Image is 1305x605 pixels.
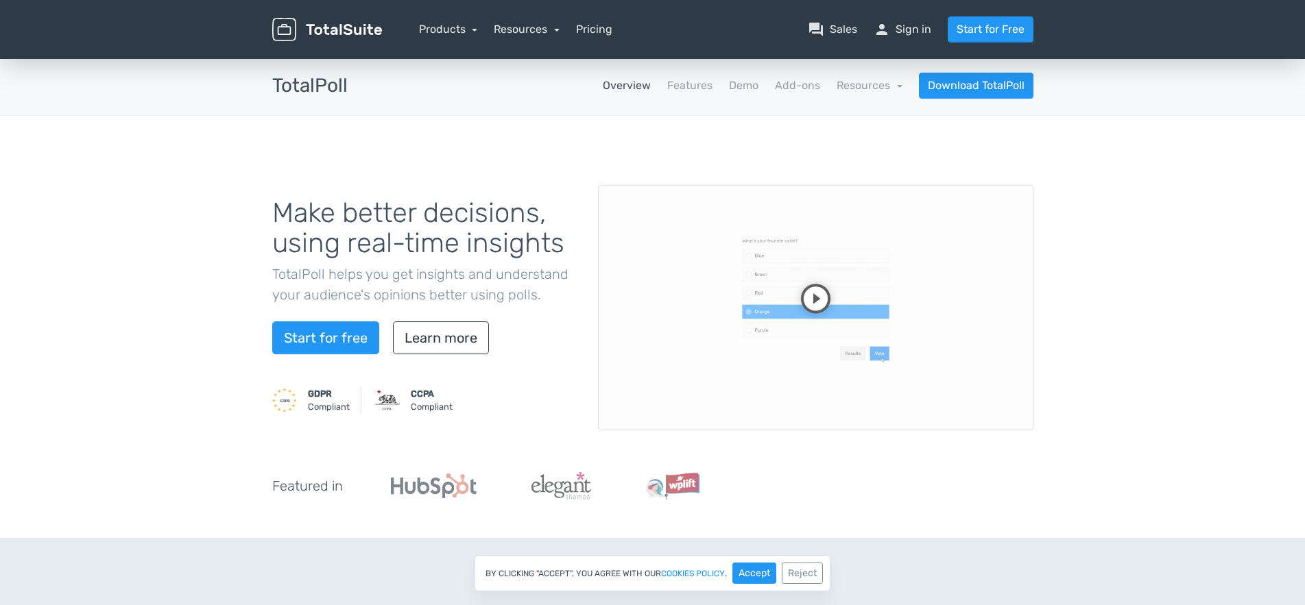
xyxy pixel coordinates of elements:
img: Hubspot [391,473,477,498]
div: By clicking "Accept", you agree with our . [475,555,830,591]
img: ElegantThemes [531,472,591,499]
a: personSign in [874,21,931,38]
a: Features [667,77,713,94]
a: Add-ons [775,77,820,94]
a: Demo [729,77,758,94]
small: Compliant [308,387,350,413]
a: cookies policy [661,569,725,578]
a: Products [419,23,478,36]
span: question_answer [808,21,824,38]
strong: CCPA [411,388,434,399]
strong: GDPR [308,388,332,399]
a: Start for Free [948,16,1033,42]
a: Pricing [576,21,612,38]
a: Resources [494,23,560,36]
img: TotalSuite for WordPress [272,18,382,42]
a: Download TotalPoll [919,73,1033,99]
button: Accept [732,563,776,584]
img: GDPR [272,388,297,412]
h3: TotalPoll [272,75,348,97]
a: Start for free [272,321,379,354]
a: question_answerSales [808,21,857,38]
a: Learn more [393,321,489,354]
p: TotalPoll helps you get insights and understand your audience's opinions better using polls. [272,264,577,305]
h5: Featured in [272,478,343,493]
a: Resources [837,79,902,92]
a: Overview [603,77,651,94]
small: Compliant [411,387,453,413]
button: Reject [782,563,823,584]
span: person [874,21,890,38]
img: WPLift [646,472,700,499]
img: CCPA [375,388,400,412]
h1: Make better decisions, using real-time insights [272,198,577,258]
